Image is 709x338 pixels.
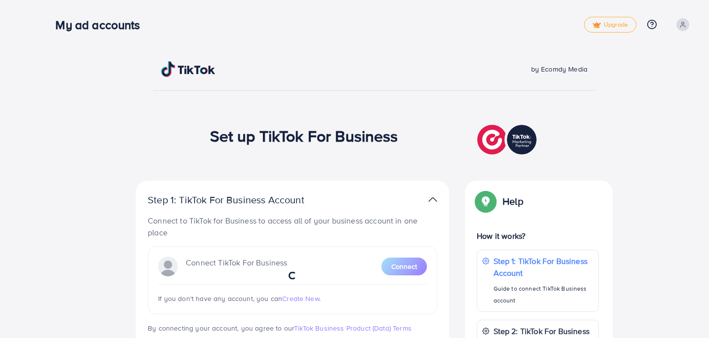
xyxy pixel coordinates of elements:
span: Upgrade [592,21,628,29]
span: by Ecomdy Media [531,64,587,74]
p: Guide to connect TikTok Business account [494,283,593,306]
a: tickUpgrade [584,17,636,33]
p: How it works? [477,230,599,242]
h1: Set up TikTok For Business [210,126,398,145]
p: Help [502,195,523,207]
img: TikTok partner [428,192,437,207]
img: TikTok [161,61,215,77]
p: Step 1: TikTok For Business Account [148,194,335,206]
img: TikTok partner [477,122,539,157]
img: Popup guide [477,192,495,210]
img: tick [592,22,601,29]
p: Step 1: TikTok For Business Account [494,255,593,279]
h3: My ad accounts [55,18,148,32]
